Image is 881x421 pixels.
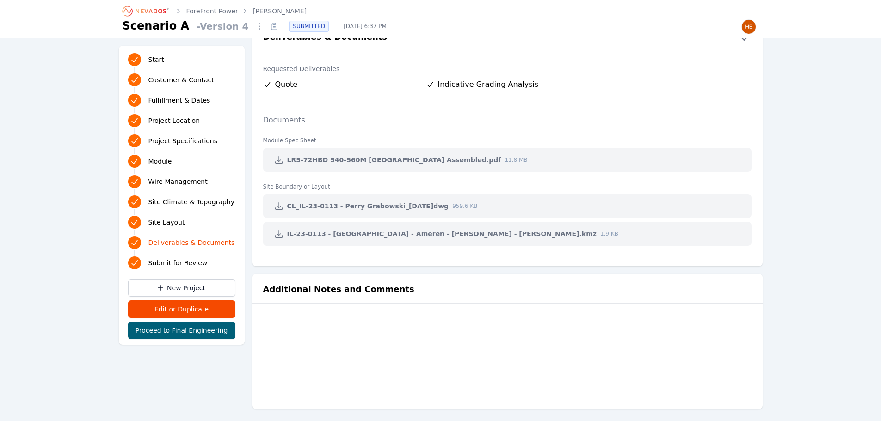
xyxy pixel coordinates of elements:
a: New Project [128,279,235,297]
span: 959.6 KB [452,202,477,210]
label: Requested Deliverables [263,64,752,73]
span: Indicative Grading Analysis [438,79,539,90]
span: Quote [275,79,298,90]
span: Submit for Review [148,258,208,268]
button: Proceed to Final Engineering [128,322,235,339]
span: Module [148,157,172,166]
img: Henar Luque [741,19,756,34]
span: Customer & Contact [148,75,214,85]
span: Site Climate & Topography [148,197,234,207]
dt: Module Spec Sheet [263,129,752,144]
span: Start [148,55,164,64]
span: Wire Management [148,177,208,186]
span: IL-23-0113 - [GEOGRAPHIC_DATA] - Ameren - [PERSON_NAME] - [PERSON_NAME].kmz [287,229,597,238]
span: LR5-72HBD 540-560M [GEOGRAPHIC_DATA] Assembled.pdf [287,155,501,165]
a: ForeFront Power [186,6,238,16]
span: Project Specifications [148,136,218,146]
nav: Progress [128,51,235,271]
h2: Additional Notes and Comments [263,283,414,296]
span: Deliverables & Documents [148,238,235,247]
label: Documents [252,116,316,124]
button: Edit or Duplicate [128,300,235,318]
div: SUBMITTED [289,21,329,32]
span: Fulfillment & Dates [148,96,210,105]
nav: Breadcrumb [123,4,307,18]
a: [PERSON_NAME] [253,6,307,16]
span: Site Layout [148,218,185,227]
span: 11.8 MB [505,156,527,164]
h1: Scenario A [123,18,190,33]
span: CL_IL-23-0113 - Perry Grabowski_[DATE]dwg [287,201,449,211]
dt: Site Boundary or Layout [263,176,752,190]
span: 1.9 KB [600,230,618,238]
span: Project Location [148,116,200,125]
span: - Version 4 [193,20,252,33]
span: [DATE] 6:37 PM [336,23,394,30]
